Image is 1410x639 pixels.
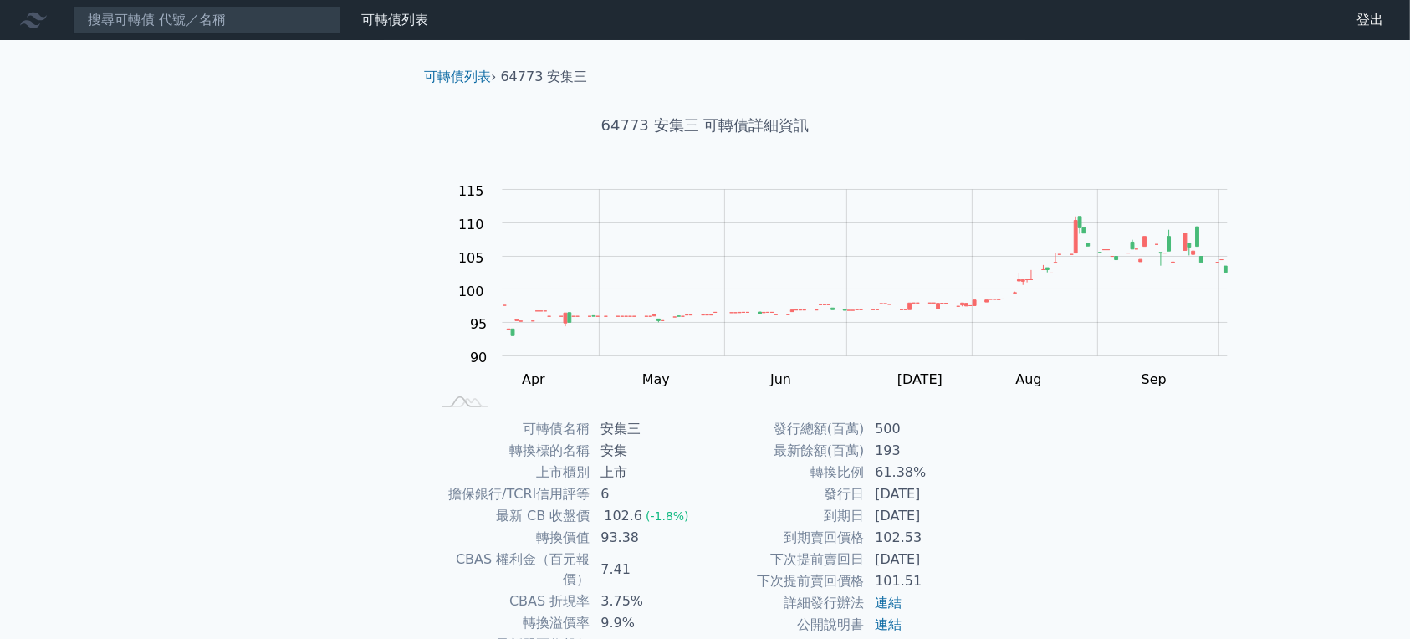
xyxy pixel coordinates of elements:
h1: 64773 安集三 可轉債詳細資訊 [411,114,999,137]
tspan: 105 [458,250,484,266]
td: 發行日 [705,483,865,505]
td: 下次提前賣回價格 [705,570,865,592]
tspan: Apr [522,371,545,387]
a: 可轉債列表 [361,12,428,28]
td: 轉換價值 [431,527,590,549]
td: 6 [590,483,705,505]
li: 64773 安集三 [501,67,588,87]
td: 500 [865,418,979,440]
td: 3.75% [590,590,705,612]
a: 連結 [875,595,902,611]
g: Chart [450,183,1253,387]
td: [DATE] [865,549,979,570]
td: 發行總額(百萬) [705,418,865,440]
td: 9.9% [590,612,705,634]
a: 可轉債列表 [424,69,491,84]
td: 最新 CB 收盤價 [431,505,590,527]
div: 102.6 [600,506,646,526]
td: 轉換比例 [705,462,865,483]
tspan: 100 [458,284,484,299]
td: 安集三 [590,418,705,440]
input: 搜尋可轉債 代號／名稱 [74,6,341,34]
td: 7.41 [590,549,705,590]
td: CBAS 權利金（百元報價） [431,549,590,590]
td: 102.53 [865,527,979,549]
td: 安集 [590,440,705,462]
tspan: 110 [458,217,484,233]
td: 轉換標的名稱 [431,440,590,462]
span: (-1.8%) [646,509,689,523]
td: [DATE] [865,483,979,505]
td: 上市櫃別 [431,462,590,483]
td: 可轉債名稱 [431,418,590,440]
td: 61.38% [865,462,979,483]
td: 擔保銀行/TCRI信用評等 [431,483,590,505]
tspan: Jun [769,371,791,387]
tspan: Sep [1142,371,1167,387]
td: 公開說明書 [705,614,865,636]
td: 下次提前賣回日 [705,549,865,570]
tspan: 90 [470,350,487,366]
a: 登出 [1343,7,1397,33]
td: 最新餘額(百萬) [705,440,865,462]
td: 到期賣回價格 [705,527,865,549]
tspan: [DATE] [897,371,943,387]
li: › [424,67,496,87]
td: CBAS 折現率 [431,590,590,612]
td: 到期日 [705,505,865,527]
td: 193 [865,440,979,462]
tspan: 115 [458,183,484,199]
td: 上市 [590,462,705,483]
td: 詳細發行辦法 [705,592,865,614]
td: [DATE] [865,505,979,527]
tspan: May [642,371,670,387]
a: 連結 [875,616,902,632]
td: 轉換溢價率 [431,612,590,634]
tspan: Aug [1016,371,1042,387]
tspan: 95 [470,316,487,332]
td: 93.38 [590,527,705,549]
td: 101.51 [865,570,979,592]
